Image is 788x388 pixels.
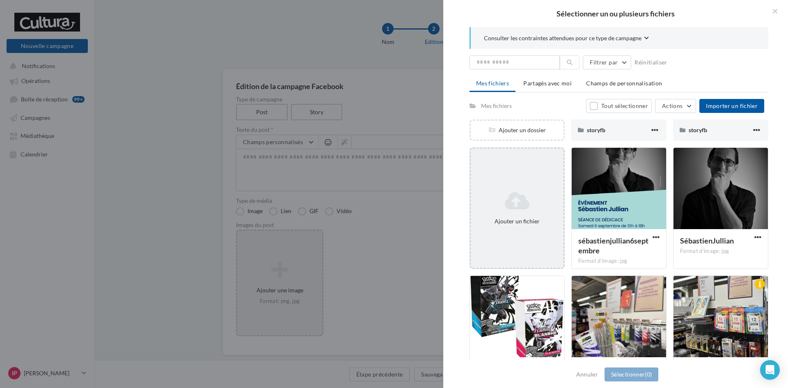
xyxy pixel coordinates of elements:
div: Format d'image: jpg [680,248,761,255]
span: sébastienjullian6septembre [578,236,648,255]
span: SébastienJullian [680,236,734,245]
button: Actions [655,99,696,113]
span: (0) [645,371,652,378]
button: Annuler [573,370,601,379]
span: Actions [662,102,683,109]
button: Consulter les contraintes attendues pour ce type de campagne [484,34,649,44]
button: Filtrer par [583,55,631,69]
button: Réinitialiser [631,57,671,67]
div: Ajouter un fichier [474,217,560,225]
span: Champs de personnalisation [586,80,662,87]
button: Importer un fichier [699,99,764,113]
div: Open Intercom Messenger [760,360,780,380]
span: Mes fichiers [476,80,509,87]
h2: Sélectionner un ou plusieurs fichiers [456,10,775,17]
span: Consulter les contraintes attendues pour ce type de campagne [484,34,641,42]
div: Ajouter un dossier [471,126,564,134]
button: Sélectionner(0) [605,367,658,381]
div: Mes fichiers [481,102,512,110]
span: storyfb [689,126,707,133]
span: Partagés avec moi [523,80,572,87]
span: storyfb [587,126,605,133]
div: Format d'image: jpg [578,257,660,265]
span: Importer un fichier [706,102,758,109]
button: Tout sélectionner [586,99,652,113]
